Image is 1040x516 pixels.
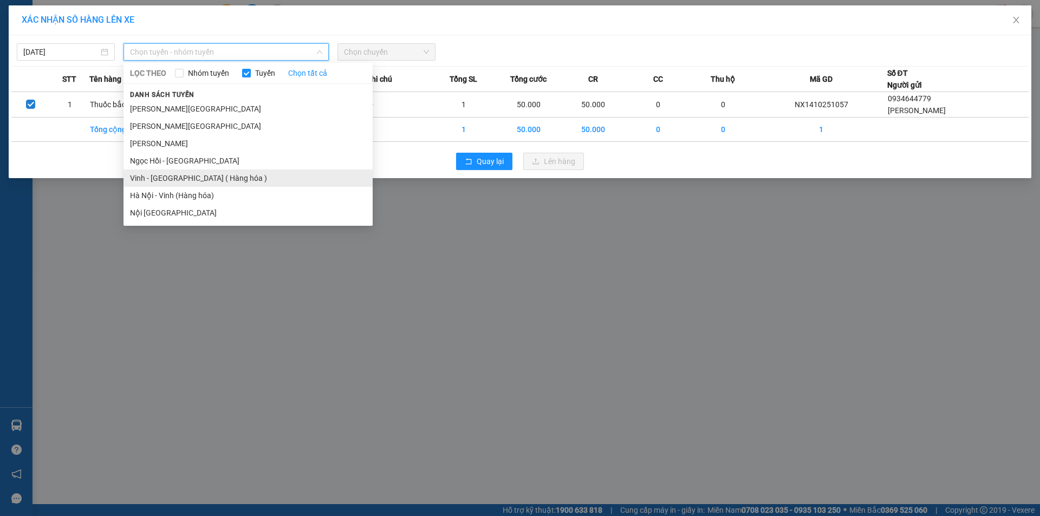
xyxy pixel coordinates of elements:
[89,117,154,142] td: Tổng cộng
[1012,16,1020,24] span: close
[888,106,946,115] span: [PERSON_NAME]
[251,67,279,79] span: Tuyến
[123,100,373,117] li: [PERSON_NAME][GEOGRAPHIC_DATA]
[62,73,76,85] span: STT
[756,117,887,142] td: 1
[123,90,201,100] span: Danh sách tuyến
[450,73,477,85] span: Tổng SL
[465,158,472,166] span: rollback
[89,92,154,117] td: Thuốc bắc
[523,153,584,170] button: uploadLên hàng
[626,117,691,142] td: 0
[316,49,323,55] span: down
[691,92,756,117] td: 0
[561,117,626,142] td: 50.000
[23,46,99,58] input: 14/10/2025
[756,92,887,117] td: NX1410251057
[123,117,373,135] li: [PERSON_NAME][GEOGRAPHIC_DATA]
[496,117,561,142] td: 50.000
[89,73,121,85] span: Tên hàng
[1001,5,1031,36] button: Close
[477,155,504,167] span: Quay lại
[123,169,373,187] li: Vinh - [GEOGRAPHIC_DATA] ( Hàng hóa )
[288,67,327,79] a: Chọn tất cả
[431,92,496,117] td: 1
[344,44,429,60] span: Chọn chuyến
[22,15,134,25] span: XÁC NHẬN SỐ HÀNG LÊN XE
[626,92,691,117] td: 0
[431,117,496,142] td: 1
[130,67,166,79] span: LỌC THEO
[510,73,547,85] span: Tổng cước
[184,67,233,79] span: Nhóm tuyến
[123,135,373,152] li: [PERSON_NAME]
[711,73,735,85] span: Thu hộ
[456,153,512,170] button: rollbackQuay lại
[888,94,931,103] span: 0934644779
[123,204,373,221] li: Nội [GEOGRAPHIC_DATA]
[496,92,561,117] td: 50.000
[123,187,373,204] li: Hà Nội - Vinh (Hàng hóa)
[691,117,756,142] td: 0
[130,44,322,60] span: Chọn tuyến - nhóm tuyến
[887,67,922,91] div: Số ĐT Người gửi
[366,73,392,85] span: Ghi chú
[588,73,598,85] span: CR
[810,73,833,85] span: Mã GD
[653,73,663,85] span: CC
[123,152,373,169] li: Ngọc Hồi - [GEOGRAPHIC_DATA]
[561,92,626,117] td: 50.000
[50,92,89,117] td: 1
[366,92,431,117] td: ---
